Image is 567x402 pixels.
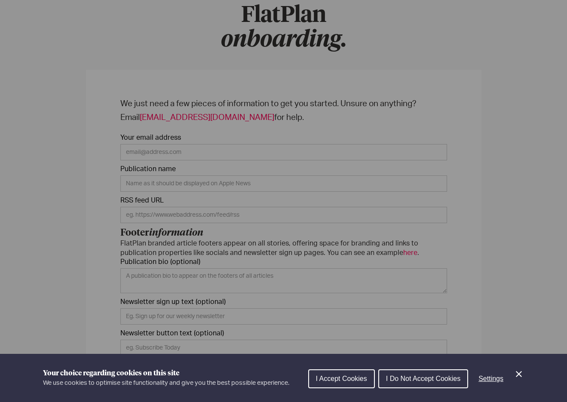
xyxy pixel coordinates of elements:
h1: Your choice regarding cookies on this site [43,368,289,378]
span: I Do Not Accept Cookies [386,375,460,382]
span: I Accept Cookies [316,375,367,382]
span: Settings [478,375,503,382]
p: We use cookies to optimise site functionality and give you the best possible experience. [43,378,289,388]
button: Close Cookie Control [514,369,524,379]
button: I Do Not Accept Cookies [378,369,468,388]
button: I Accept Cookies [308,369,375,388]
button: Settings [472,370,510,387]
